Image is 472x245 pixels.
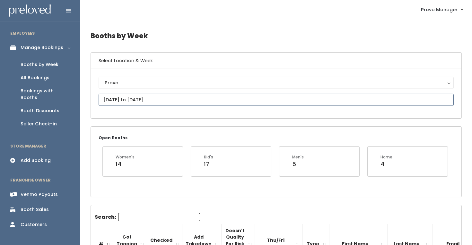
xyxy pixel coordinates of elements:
div: Customers [21,221,47,228]
button: Provo [99,77,454,89]
div: Women's [116,154,135,160]
div: Seller Check-in [21,121,57,127]
input: Search: [118,213,200,221]
div: All Bookings [21,74,49,81]
small: Open Booths [99,135,127,140]
h4: Booths by Week [91,27,462,45]
div: 14 [116,160,135,168]
div: Bookings with Booths [21,88,70,101]
div: Kid's [204,154,213,160]
div: Men's [292,154,304,160]
div: 4 [380,160,392,168]
div: Add Booking [21,157,51,164]
div: 17 [204,160,213,168]
div: Home [380,154,392,160]
span: Provo Manager [421,6,458,13]
a: Provo Manager [415,3,469,16]
div: Manage Bookings [21,44,63,51]
label: Search: [95,213,200,221]
h6: Select Location & Week [91,53,461,69]
div: Provo [105,79,448,86]
div: Venmo Payouts [21,191,58,198]
div: Booth Discounts [21,107,59,114]
div: Booths by Week [21,61,58,68]
img: preloved logo [9,4,51,17]
div: 5 [292,160,304,168]
input: October 25 - October 31, 2025 [99,94,454,106]
div: Booth Sales [21,206,49,213]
